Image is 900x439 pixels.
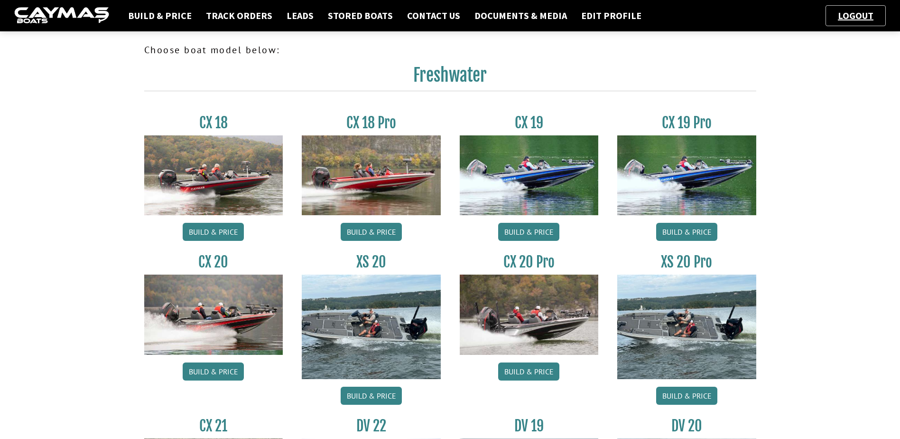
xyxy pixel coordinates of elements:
[302,114,441,132] h3: CX 18 Pro
[302,417,441,435] h3: DV 22
[617,253,756,271] h3: XS 20 Pro
[144,253,283,271] h3: CX 20
[576,10,646,22] a: Edit Profile
[833,10,878,21] a: Logout
[617,417,756,435] h3: DV 20
[14,7,109,25] img: caymas-dealer-connect-2ed40d3bc7270c1d8d7ffb4b79bf05adc795679939227970def78ec6f6c03838.gif
[144,135,283,215] img: CX-18S_thumbnail.jpg
[183,223,244,241] a: Build & Price
[302,135,441,215] img: CX-18SS_thumbnail.jpg
[470,10,572,22] a: Documents & Media
[656,387,717,405] a: Build & Price
[183,363,244,381] a: Build & Price
[498,363,559,381] a: Build & Price
[617,275,756,379] img: XS_20_resized.jpg
[144,417,283,435] h3: CX 21
[460,417,599,435] h3: DV 19
[144,43,756,57] p: Choose boat model below:
[144,275,283,354] img: CX-20_thumbnail.jpg
[460,135,599,215] img: CX19_thumbnail.jpg
[282,10,318,22] a: Leads
[323,10,398,22] a: Stored Boats
[144,114,283,132] h3: CX 18
[302,253,441,271] h3: XS 20
[617,135,756,215] img: CX19_thumbnail.jpg
[617,114,756,132] h3: CX 19 Pro
[460,114,599,132] h3: CX 19
[123,10,196,22] a: Build & Price
[460,275,599,354] img: CX-20Pro_thumbnail.jpg
[498,223,559,241] a: Build & Price
[402,10,465,22] a: Contact Us
[341,223,402,241] a: Build & Price
[144,65,756,91] h2: Freshwater
[460,253,599,271] h3: CX 20 Pro
[302,275,441,379] img: XS_20_resized.jpg
[341,387,402,405] a: Build & Price
[656,223,717,241] a: Build & Price
[201,10,277,22] a: Track Orders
